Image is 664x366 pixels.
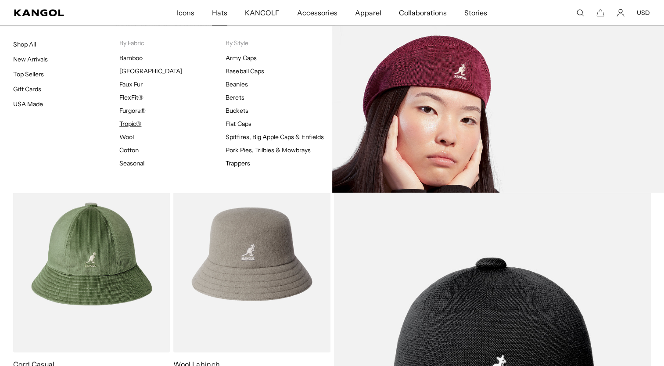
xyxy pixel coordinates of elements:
p: By Style [226,39,332,47]
a: Spitfires, Big Apple Caps & Enfields [226,133,324,141]
a: New Arrivals [13,55,48,63]
a: Shop All [13,40,36,48]
a: Cotton [119,146,139,154]
a: Trappers [226,159,250,167]
button: USD [637,9,650,17]
a: Tropic® [119,120,141,128]
a: USA Made [13,100,43,108]
a: Baseball Caps [226,67,264,75]
a: Bamboo [119,54,143,62]
button: Cart [596,9,604,17]
a: Furgora® [119,107,146,115]
a: Flat Caps [226,120,251,128]
img: Wool Lahinch [173,155,330,352]
a: Gift Cards [13,85,41,93]
a: Army Caps [226,54,256,62]
a: Account [617,9,625,17]
summary: Search here [576,9,584,17]
a: Seasonal [119,159,144,167]
a: Pork Pies, Trilbies & Mowbrays [226,146,311,154]
a: Wool [119,133,134,141]
a: FlexFit® [119,93,144,101]
a: Berets [226,93,244,101]
a: Faux Fur [119,80,143,88]
a: Buckets [226,107,248,115]
a: Kangol [14,9,117,16]
a: [GEOGRAPHIC_DATA] [119,67,182,75]
a: Top Sellers [13,70,44,78]
img: Cord Casual [13,155,170,352]
p: By Fabric [119,39,226,47]
a: Beanies [226,80,248,88]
